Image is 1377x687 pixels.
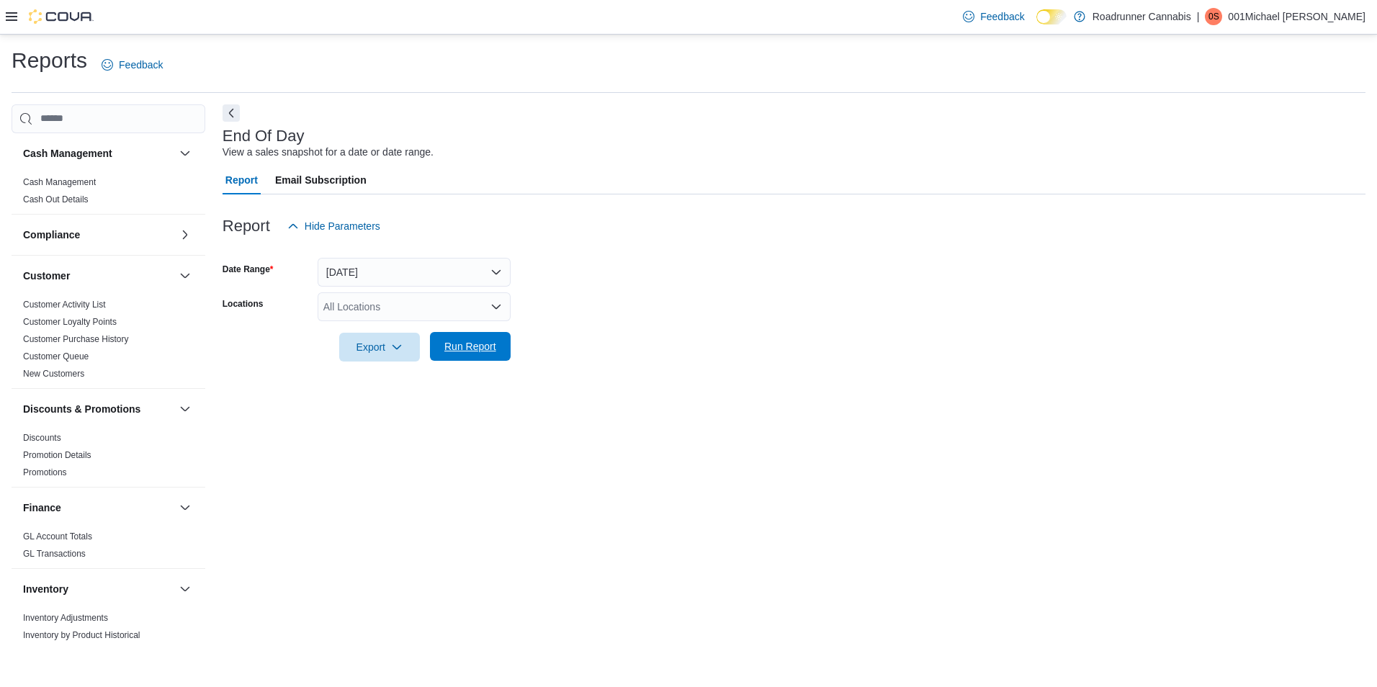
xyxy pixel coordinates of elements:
h3: Customer [23,269,70,283]
p: | [1197,8,1200,25]
a: New Customers [23,369,84,379]
div: Customer [12,296,205,388]
span: Dark Mode [1036,24,1037,25]
h1: Reports [12,46,87,75]
span: Promotion Details [23,449,91,461]
h3: Cash Management [23,146,112,161]
a: Feedback [96,50,169,79]
a: Customer Activity List [23,300,106,310]
h3: Report [223,217,270,235]
a: Customer Loyalty Points [23,317,117,327]
span: 0S [1208,8,1219,25]
a: Discounts [23,433,61,443]
div: 001Michael Saucedo [1205,8,1222,25]
span: Export [348,333,411,362]
span: Cash Management [23,176,96,188]
p: Roadrunner Cannabis [1093,8,1191,25]
button: Customer [23,269,174,283]
a: Promotion Details [23,450,91,460]
span: Discounts [23,432,61,444]
a: GL Transactions [23,549,86,559]
button: Inventory [176,580,194,598]
button: [DATE] [318,258,511,287]
button: Compliance [23,228,174,242]
span: Customer Purchase History [23,333,129,345]
button: Inventory [23,582,174,596]
span: Report [225,166,258,194]
span: Email Subscription [275,166,367,194]
span: GL Transactions [23,548,86,560]
a: Feedback [957,2,1030,31]
button: Hide Parameters [282,212,386,241]
div: Finance [12,528,205,568]
a: Promotions [23,467,67,477]
button: Finance [176,499,194,516]
div: Cash Management [12,174,205,214]
button: Cash Management [176,145,194,162]
span: Inventory Count Details [23,647,113,658]
span: Run Report [444,339,496,354]
button: Discounts & Promotions [23,402,174,416]
a: Customer Queue [23,351,89,362]
label: Date Range [223,264,274,275]
a: Inventory Adjustments [23,613,108,623]
span: Inventory by Product Historical [23,629,140,641]
img: Cova [29,9,94,24]
h3: Discounts & Promotions [23,402,140,416]
input: Dark Mode [1036,9,1067,24]
span: New Customers [23,368,84,380]
a: Cash Management [23,177,96,187]
span: Customer Activity List [23,299,106,310]
label: Locations [223,298,264,310]
span: Inventory Adjustments [23,612,108,624]
button: Run Report [430,332,511,361]
span: Feedback [119,58,163,72]
button: Finance [23,500,174,515]
button: Customer [176,267,194,284]
button: Compliance [176,226,194,243]
a: Inventory Count Details [23,647,113,657]
span: Feedback [980,9,1024,24]
button: Export [339,333,420,362]
span: Customer Loyalty Points [23,316,117,328]
button: Cash Management [23,146,174,161]
h3: Finance [23,500,61,515]
h3: Compliance [23,228,80,242]
button: Open list of options [490,301,502,313]
h3: Inventory [23,582,68,596]
p: 001Michael [PERSON_NAME] [1228,8,1365,25]
button: Next [223,104,240,122]
a: GL Account Totals [23,531,92,542]
a: Customer Purchase History [23,334,129,344]
div: Discounts & Promotions [12,429,205,487]
span: Hide Parameters [305,219,380,233]
h3: End Of Day [223,127,305,145]
span: Promotions [23,467,67,478]
div: View a sales snapshot for a date or date range. [223,145,434,160]
a: Cash Out Details [23,194,89,205]
button: Discounts & Promotions [176,400,194,418]
a: Inventory by Product Historical [23,630,140,640]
